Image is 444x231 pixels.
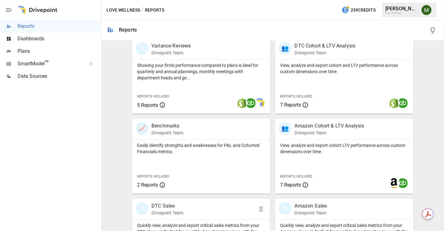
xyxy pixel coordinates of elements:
p: Easily identify strengths and weaknesses for P&L and Cohorted Financials metrics. [137,142,265,155]
div: 📈 [136,122,148,135]
p: Drivepoint Team [151,50,191,56]
span: Reports Included [280,94,312,98]
span: 5 Reports [137,102,158,108]
p: Benchmarks [151,122,183,130]
span: 7 Reports [280,102,301,108]
span: Data Sources [17,73,100,80]
p: Amazon Cohort & LTV Analysis [294,122,364,130]
img: smart model [254,98,264,108]
div: 👥 [279,42,291,55]
span: 2 Reports [137,182,158,188]
button: Love Wellness [106,6,140,14]
p: Drivepoint Team [294,210,327,216]
span: Reports Included [280,174,312,178]
span: Reports Included [137,174,169,178]
span: Dashboards [17,35,100,43]
p: View, analyze and export cohort and LTV performance across custom dimensions over time. [280,62,408,75]
img: shopify [237,98,247,108]
p: Drivepoint Team [294,130,364,136]
div: 👥 [279,122,291,135]
p: Drivepoint Team [294,50,355,56]
span: Reports [17,23,100,30]
span: Plans [17,48,100,55]
p: DTC Sales [151,202,183,210]
p: Drivepoint Team [151,210,183,216]
span: ™ [45,59,49,67]
img: shopify [389,98,399,108]
img: quickbooks [398,178,408,188]
button: Meredith Lacasse [418,1,435,19]
img: amazon [389,178,399,188]
p: Amazon Sales [294,202,327,210]
span: Reports Included [137,94,169,98]
div: 🛍 [136,202,148,215]
img: quickbooks [246,98,256,108]
span: SmartModel [17,60,82,68]
img: quickbooks [398,98,408,108]
p: View, analyze and export cohort LTV performance across custom dimensions over time. [280,142,408,155]
div: 🗓 [136,42,148,55]
span: 239 Credits [351,6,376,14]
span: 7 Reports [280,182,301,188]
div: Love Wellness [385,12,418,14]
button: 239Credits [339,4,378,16]
div: / [141,6,144,14]
div: 🛍 [279,202,291,215]
div: [PERSON_NAME] [385,6,418,12]
p: Drivepoint Team [151,130,183,136]
p: DTC Cohort & LTV Analysis [294,42,355,50]
div: Reports [119,27,137,33]
p: Variance Reviews [151,42,191,50]
img: Meredith Lacasse [422,5,432,15]
p: Showing your firm's performance compared to plans is ideal for quarterly and annual plannings, mo... [137,62,265,81]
